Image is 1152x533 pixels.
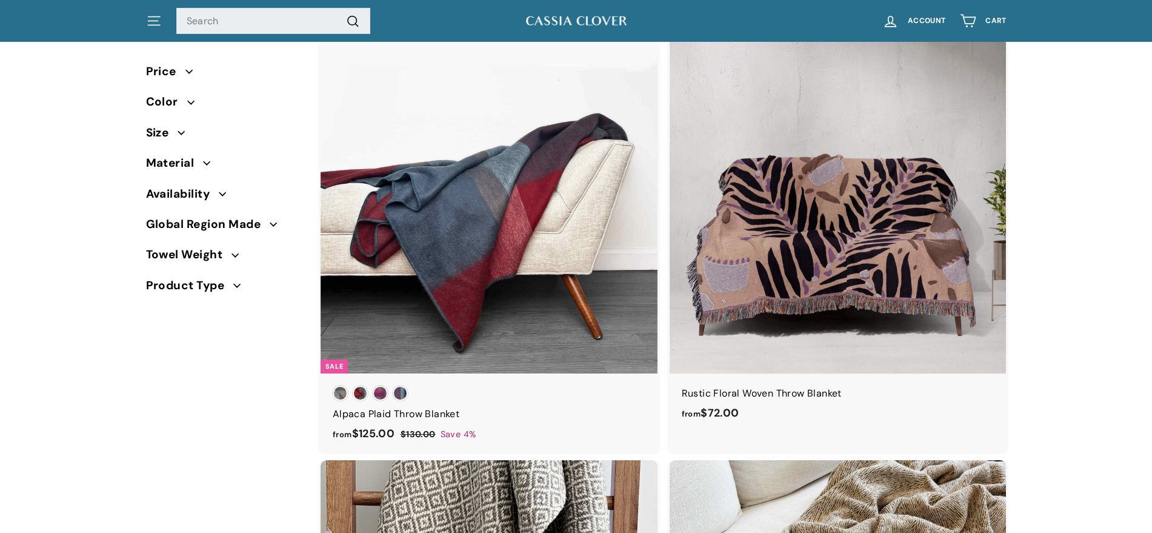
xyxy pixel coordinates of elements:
[146,93,187,111] span: Color
[146,215,270,233] span: Global Region Made
[333,406,645,422] div: Alpaca Plaid Throw Blanket
[908,17,945,25] span: Account
[875,3,953,39] a: Account
[146,246,232,264] span: Towel Weight
[146,273,301,304] button: Product Type
[146,243,301,273] button: Towel Weight
[682,406,739,420] span: $72.00
[441,427,476,441] span: Save 4%
[682,386,994,401] div: Rustic Floral Woven Throw Blanket
[146,185,219,203] span: Availability
[146,151,301,181] button: Material
[321,360,348,374] div: Sale
[401,429,436,440] span: $130.00
[146,121,301,151] button: Size
[146,59,301,90] button: Price
[146,124,178,142] span: Size
[146,90,301,120] button: Color
[953,3,1013,39] a: Cart
[670,36,1007,434] a: Rustic Floral Woven Throw Blanket
[146,62,185,81] span: Price
[146,154,204,172] span: Material
[146,277,234,295] span: Product Type
[985,17,1006,25] span: Cart
[333,426,395,441] span: $125.00
[146,212,301,243] button: Global Region Made
[146,182,301,212] button: Availability
[333,429,352,440] span: from
[321,36,658,454] a: Sale Alpaca Plaid Throw Blanket Save 4%
[682,409,701,419] span: from
[176,8,370,35] input: Search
